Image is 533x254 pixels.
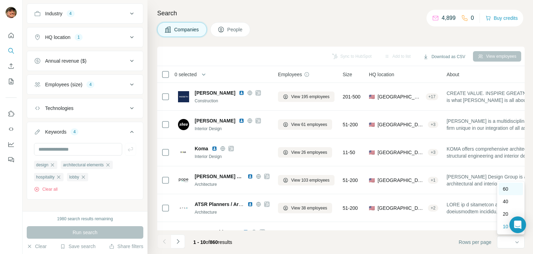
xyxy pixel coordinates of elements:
[109,243,143,250] button: Share filters
[239,118,244,124] img: LinkedIn logo
[247,174,253,179] img: LinkedIn logo
[195,89,235,96] span: [PERSON_NAME]
[178,230,189,241] img: Logo of DSGW Architecture
[278,71,302,78] span: Employees
[6,123,17,135] button: Use Surfe API
[195,153,270,160] div: Interior Design
[418,51,470,62] button: Download as CSV
[27,243,46,250] button: Clear
[195,209,270,215] div: Architecture
[206,239,210,245] span: of
[378,149,425,156] span: [GEOGRAPHIC_DATA], [US_STATE]
[195,126,270,132] div: Interior Design
[343,71,352,78] span: Size
[157,8,525,18] h4: Search
[428,121,438,128] div: + 3
[6,75,17,88] button: My lists
[175,71,197,78] span: 0 selected
[27,5,143,22] button: Industry4
[178,119,189,130] img: Logo of Shea
[27,53,143,69] button: Annual revenue ($)
[45,57,86,64] div: Annual revenue ($)
[171,235,185,248] button: Navigate to next page
[193,239,232,245] span: results
[369,121,375,128] span: 🇺🇸
[6,138,17,151] button: Dashboard
[369,205,375,212] span: 🇺🇸
[178,91,189,102] img: Logo of Widseth
[369,71,394,78] span: HQ location
[428,177,438,183] div: + 1
[6,60,17,72] button: Enrich CSV
[278,175,335,185] button: View 103 employees
[195,145,208,152] span: Koma
[447,71,459,78] span: About
[195,173,244,180] span: [PERSON_NAME] Design Group
[278,147,332,158] button: View 26 employees
[426,94,438,100] div: + 17
[63,162,103,168] span: architectural elements
[195,98,270,104] div: Construction
[459,239,491,246] span: Rows per page
[247,201,253,207] img: LinkedIn logo
[291,94,330,100] span: View 195 employees
[69,174,79,180] span: lobby
[343,205,358,212] span: 51-200
[45,105,74,112] div: Technologies
[378,121,425,128] span: [GEOGRAPHIC_DATA], [US_STATE]
[6,29,17,42] button: Quick start
[278,92,335,102] button: View 195 employees
[509,216,526,233] div: Open Intercom Messenger
[6,108,17,120] button: Use Surfe on LinkedIn
[485,13,518,23] button: Buy credits
[278,203,332,213] button: View 38 employees
[378,177,425,184] span: [GEOGRAPHIC_DATA], [US_STATE]
[178,203,189,214] img: Logo of ATSR Planners / Architects / Engineers
[442,14,456,22] p: 4,899
[45,128,66,135] div: Keywords
[75,34,83,40] div: 1
[6,7,17,18] img: Avatar
[212,146,217,151] img: LinkedIn logo
[369,177,375,184] span: 🇺🇸
[34,186,58,192] button: Clear all
[239,90,244,96] img: LinkedIn logo
[195,181,270,188] div: Architecture
[503,223,508,230] p: 10
[27,29,143,46] button: HQ location1
[195,201,285,207] span: ATSR Planners / Architects / Engineers
[369,149,375,156] span: 🇺🇸
[193,239,206,245] span: 1 - 10
[36,174,54,180] span: hospitality
[471,14,474,22] p: 0
[428,149,438,156] div: + 3
[243,229,248,235] img: LinkedIn logo
[291,149,327,156] span: View 26 employees
[45,10,62,17] div: Industry
[503,185,508,192] p: 60
[36,162,48,168] span: design
[45,81,82,88] div: Employees (size)
[378,93,423,100] span: [GEOGRAPHIC_DATA], [US_STATE]
[178,175,189,186] img: Logo of Pope Design Group
[70,129,78,135] div: 4
[45,34,70,41] div: HQ location
[343,121,358,128] span: 51-200
[343,149,355,156] span: 11-50
[57,216,113,222] div: 1980 search results remaining
[343,177,358,184] span: 51-200
[6,45,17,57] button: Search
[174,26,200,33] span: Companies
[67,10,75,17] div: 4
[60,243,95,250] button: Save search
[343,93,361,100] span: 201-500
[369,93,375,100] span: 🇺🇸
[278,119,332,130] button: View 61 employees
[503,211,508,217] p: 20
[227,26,243,33] span: People
[291,205,327,211] span: View 38 employees
[291,121,327,128] span: View 61 employees
[195,117,235,124] span: [PERSON_NAME]
[27,100,143,117] button: Technologies
[428,205,438,211] div: + 2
